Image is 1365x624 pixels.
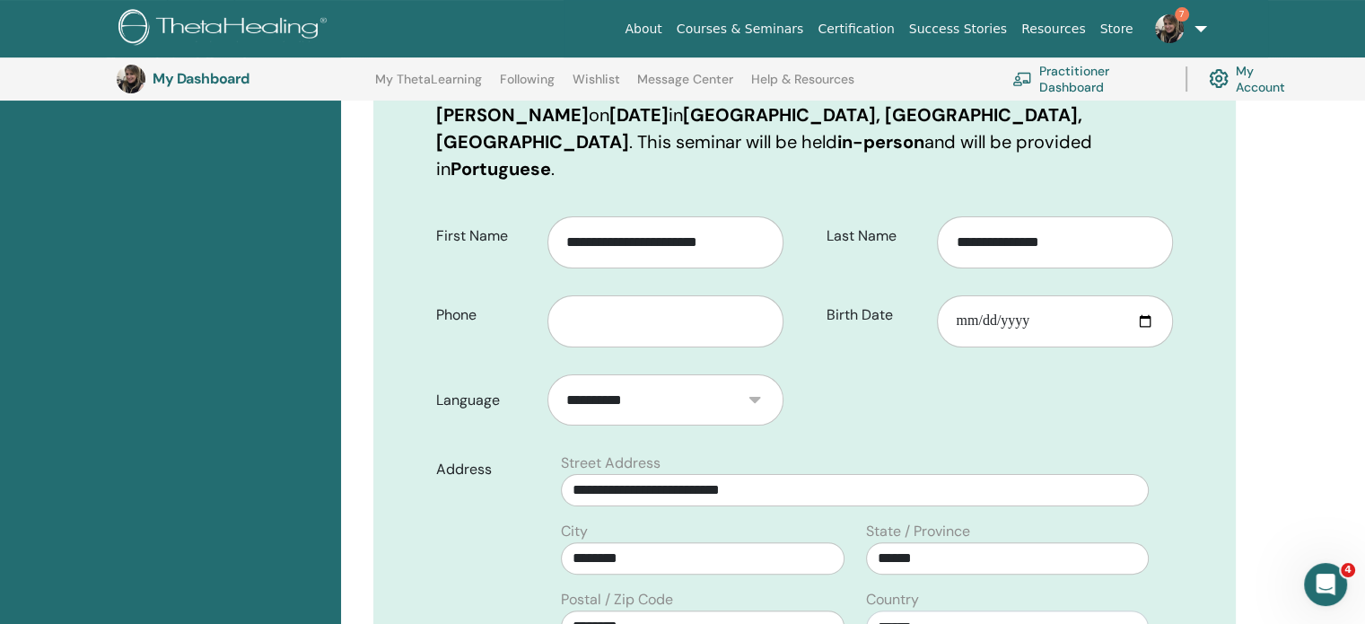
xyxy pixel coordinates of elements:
[153,70,332,87] h3: My Dashboard
[1341,563,1355,577] span: 4
[500,72,555,101] a: Following
[866,521,970,542] label: State / Province
[1304,563,1347,606] iframe: Intercom live chat
[1155,14,1184,43] img: default.jpg
[837,130,924,154] b: in-person
[423,383,547,417] label: Language
[1209,65,1229,92] img: cog.svg
[423,219,547,253] label: First Name
[866,589,919,611] label: Country
[423,453,550,487] label: Address
[813,219,938,253] label: Last Name
[1209,59,1299,99] a: My Account
[451,157,551,180] b: Portuguese
[436,76,827,127] b: Planes of Existence with [PERSON_NAME]
[902,13,1014,46] a: Success Stories
[436,75,1173,182] p: You are registering for on in . This seminar will be held and will be provided in .
[573,72,620,101] a: Wishlist
[669,13,811,46] a: Courses & Seminars
[561,589,673,611] label: Postal / Zip Code
[810,13,901,46] a: Certification
[1014,13,1093,46] a: Resources
[1175,7,1189,22] span: 7
[117,65,145,93] img: default.jpg
[751,72,854,101] a: Help & Resources
[1012,59,1164,99] a: Practitioner Dashboard
[423,298,547,332] label: Phone
[637,72,733,101] a: Message Center
[561,453,661,474] label: Street Address
[118,9,333,49] img: logo.png
[609,103,669,127] b: [DATE]
[1012,72,1032,86] img: chalkboard-teacher.svg
[436,103,1082,154] b: [GEOGRAPHIC_DATA], [GEOGRAPHIC_DATA], [GEOGRAPHIC_DATA]
[1093,13,1141,46] a: Store
[813,298,938,332] label: Birth Date
[561,521,588,542] label: City
[617,13,669,46] a: About
[375,72,482,101] a: My ThetaLearning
